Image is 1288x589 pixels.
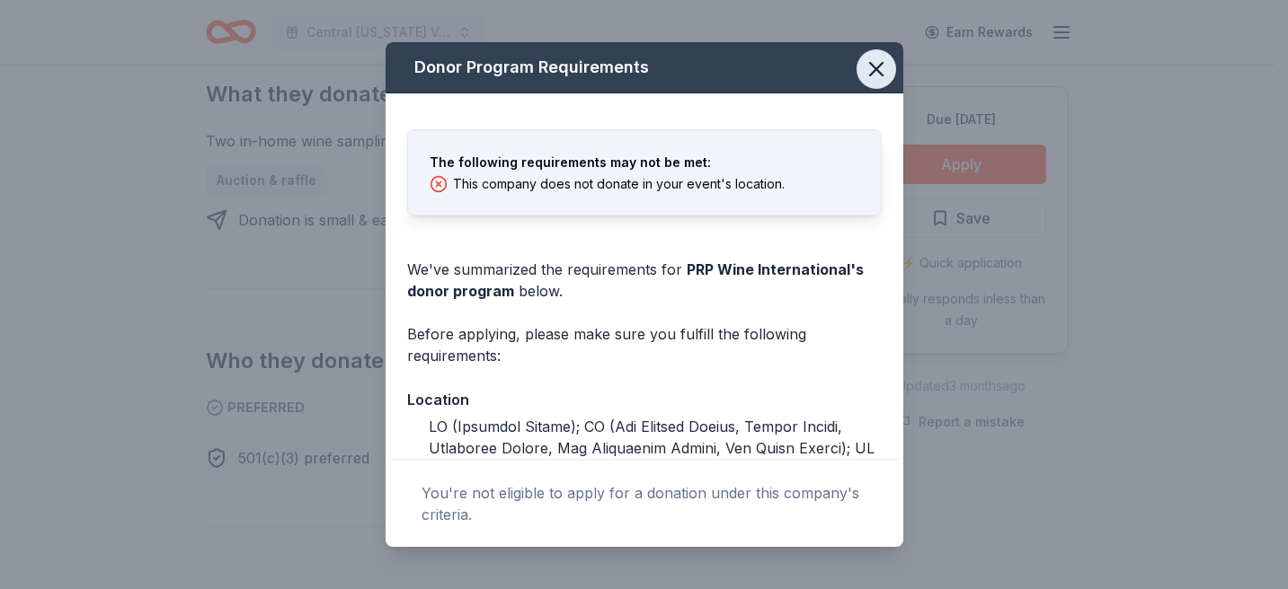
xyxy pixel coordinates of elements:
[430,152,859,173] div: The following requirements may not be met:
[422,482,867,525] div: You're not eligible to apply for a donation under this company's criteria.
[386,42,903,93] div: Donor Program Requirements
[407,388,882,411] div: Location
[407,323,882,366] div: Before applying, please make sure you fulfill the following requirements:
[407,259,882,302] div: We've summarized the requirements for below.
[453,176,785,192] div: This company does not donate in your event's location.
